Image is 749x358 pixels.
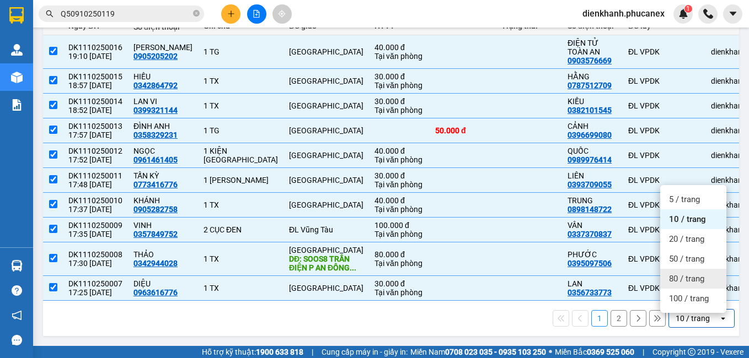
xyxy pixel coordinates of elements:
div: 0963616776 [133,288,178,297]
input: Tìm tên, số ĐT hoặc mã đơn [61,8,191,20]
div: ĐL VPDK [628,47,700,56]
div: HIẾU [133,72,192,81]
img: phone-icon [703,9,713,19]
div: THẢO [133,250,192,259]
div: 0393709055 [568,180,612,189]
ul: Menu [660,185,726,313]
b: Phúc An Express [14,71,57,142]
span: 10 / trang [669,214,706,225]
strong: 1900 633 818 [256,348,303,356]
div: LIÊN [568,171,617,180]
div: 30.000 đ [374,72,424,81]
div: 0898148722 [568,205,612,214]
div: [GEOGRAPHIC_DATA] [289,101,363,110]
div: Tại văn phòng [374,81,424,90]
span: close-circle [193,10,200,17]
div: 1 TX [204,77,278,85]
div: 18:57 [DATE] [68,81,122,90]
button: plus [221,4,240,24]
div: NGỌC [133,147,192,155]
div: 30.000 đ [374,97,424,106]
div: 0787512709 [568,81,612,90]
svg: open [719,314,727,323]
div: ĐIỆN TỬ TOÀN AN [568,39,617,56]
div: [GEOGRAPHIC_DATA] [289,176,363,185]
div: LAN VI [133,97,192,106]
div: ĐL VPDK [628,151,700,160]
div: 0337370837 [568,230,612,238]
div: 0905205202 [133,52,178,61]
div: TRUNG [568,196,617,205]
button: 1 [591,310,608,327]
div: 1 TG [204,47,278,56]
div: 0773416776 [133,180,178,189]
div: ĐL Vũng Tàu [289,225,363,234]
span: copyright [688,348,695,356]
div: [GEOGRAPHIC_DATA] [289,151,363,160]
img: solution-icon [11,99,23,111]
img: icon-new-feature [678,9,688,19]
div: 1 TX [204,200,278,209]
div: 50.000 đ [435,126,490,135]
button: 2 [611,310,627,327]
div: 1 TX [204,254,278,263]
span: question-circle [12,285,22,296]
img: warehouse-icon [11,260,23,272]
div: [GEOGRAPHIC_DATA] [289,284,363,292]
b: [DOMAIN_NAME] [93,42,152,51]
div: DIỆU [133,279,192,288]
div: 17:52 [DATE] [68,155,122,164]
span: Hỗ trợ kỹ thuật: [202,346,303,358]
div: 17:48 [DATE] [68,180,122,189]
div: 0396699080 [568,131,612,139]
div: 18:52 [DATE] [68,106,122,115]
div: 0905282758 [133,205,178,214]
div: 17:37 [DATE] [68,205,122,214]
div: KHÁNH [133,196,192,205]
div: DK1110250015 [68,72,122,81]
button: file-add [247,4,266,24]
span: 80 / trang [669,273,704,284]
button: aim [272,4,292,24]
div: 0342944028 [133,259,178,268]
div: HẰNG [568,72,617,81]
div: 2 CỤC ĐEN [204,225,278,234]
img: logo.jpg [14,14,69,69]
div: ĐL VPDK [628,225,700,234]
span: message [12,335,22,345]
span: notification [12,310,22,321]
div: DK1110250008 [68,250,122,259]
span: caret-down [728,9,738,19]
div: 1 KIỆN TX [204,147,278,164]
div: 0961461405 [133,155,178,164]
div: QUỐC [568,147,617,155]
span: plus [227,10,235,18]
div: Tại văn phòng [374,180,424,189]
div: Tại văn phòng [374,230,424,238]
div: Tại văn phòng [374,205,424,214]
div: DK1110250012 [68,147,122,155]
div: ĐL VPDK [628,254,700,263]
span: ... [350,263,356,272]
b: Gửi khách hàng [68,16,109,68]
div: ĐL VPDK [628,176,700,185]
div: 19:10 [DATE] [68,52,122,61]
div: 0382101545 [568,106,612,115]
div: 17:30 [DATE] [68,259,122,268]
strong: 0369 525 060 [587,348,634,356]
div: PHƯỚC [568,250,617,259]
div: ĐL VPDK [628,101,700,110]
div: 17:57 [DATE] [68,131,122,139]
div: 0357849752 [133,230,178,238]
span: 5 / trang [669,194,700,205]
div: ĐL VPDK [628,126,700,135]
button: caret-down [723,4,742,24]
div: DĐ: SOOS8 TRẦN ĐIỆN P AN ĐÔNG -Q5 [289,254,363,272]
div: [GEOGRAPHIC_DATA] [289,246,363,254]
div: Tại văn phòng [374,288,424,297]
div: 1 TX [204,101,278,110]
span: ⚪️ [549,350,552,354]
img: logo-vxr [9,7,24,24]
div: KIỀU [568,97,617,106]
div: ĐL VPDK [628,200,700,209]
